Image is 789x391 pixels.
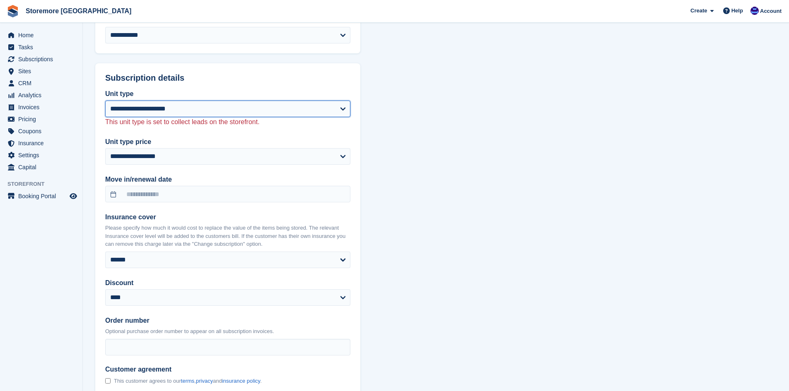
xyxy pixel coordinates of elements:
[4,65,78,77] a: menu
[68,191,78,201] a: Preview store
[105,212,350,222] label: Insurance cover
[4,77,78,89] a: menu
[114,378,262,384] span: This customer agrees to our , and .
[18,113,68,125] span: Pricing
[7,5,19,17] img: stora-icon-8386f47178a22dfd0bd8f6a31ec36ba5ce8667c1dd55bd0f319d3a0aa187defe.svg
[760,7,782,15] span: Account
[22,4,135,18] a: Storemore [GEOGRAPHIC_DATA]
[18,77,68,89] span: CRM
[731,7,743,15] span: Help
[105,327,350,336] p: Optional purchase order number to appear on all subscription invoices.
[222,378,260,384] a: insurance policy
[18,65,68,77] span: Sites
[105,316,350,326] label: Order number
[18,137,68,149] span: Insurance
[4,190,78,202] a: menu
[4,125,78,137] a: menu
[18,149,68,161] span: Settings
[18,161,68,173] span: Capital
[105,117,350,127] p: This unit type is set to collect leads on the storefront.
[4,41,78,53] a: menu
[4,137,78,149] a: menu
[105,378,111,384] input: Customer agreement This customer agrees to ourterms,privacyandinsurance policy.
[4,89,78,101] a: menu
[750,7,759,15] img: Angela
[4,113,78,125] a: menu
[4,161,78,173] a: menu
[7,180,82,188] span: Storefront
[105,365,262,374] span: Customer agreement
[4,53,78,65] a: menu
[690,7,707,15] span: Create
[105,278,350,288] label: Discount
[105,89,350,99] label: Unit type
[105,175,350,185] label: Move in/renewal date
[18,53,68,65] span: Subscriptions
[4,101,78,113] a: menu
[105,137,350,147] label: Unit type price
[196,378,213,384] a: privacy
[105,224,350,248] p: Please specify how much it would cost to replace the value of the items being stored. The relevan...
[4,149,78,161] a: menu
[18,29,68,41] span: Home
[18,125,68,137] span: Coupons
[18,101,68,113] span: Invoices
[181,378,195,384] a: terms
[18,190,68,202] span: Booking Portal
[18,89,68,101] span: Analytics
[18,41,68,53] span: Tasks
[105,73,350,83] h2: Subscription details
[4,29,78,41] a: menu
